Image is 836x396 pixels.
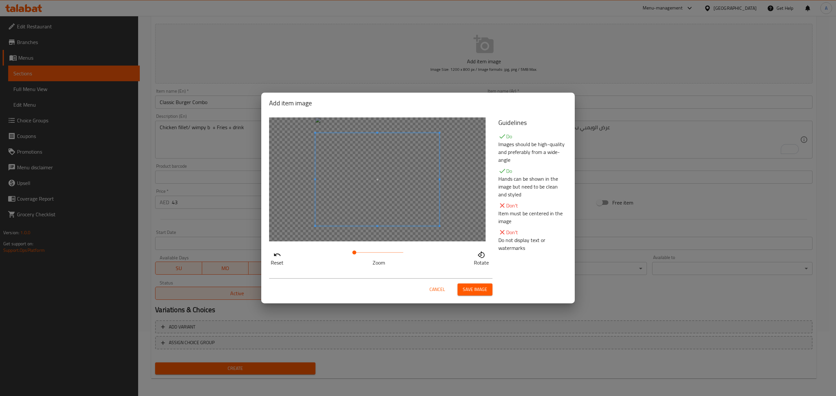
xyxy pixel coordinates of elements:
[498,228,567,236] p: Don't
[269,98,567,108] h2: Add item image
[498,236,567,252] p: Do not display text or watermarks
[474,259,489,267] p: Rotate
[354,259,403,267] p: Zoom
[498,132,567,140] p: Do
[458,283,492,296] button: Save image
[498,167,567,175] p: Do
[429,285,445,294] span: Cancel
[269,249,285,266] button: Reset
[498,117,567,128] h5: Guidelines
[472,249,490,266] button: Rotate
[427,283,448,296] button: Cancel
[498,202,567,209] p: Don't
[498,140,567,164] p: Images should be high-quality and preferably from a wide-angle
[271,259,283,267] p: Reset
[463,285,487,294] span: Save image
[498,175,567,198] p: Hands can be shown in the image but need to be clean and styled
[498,209,567,225] p: Item must be centered in the image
